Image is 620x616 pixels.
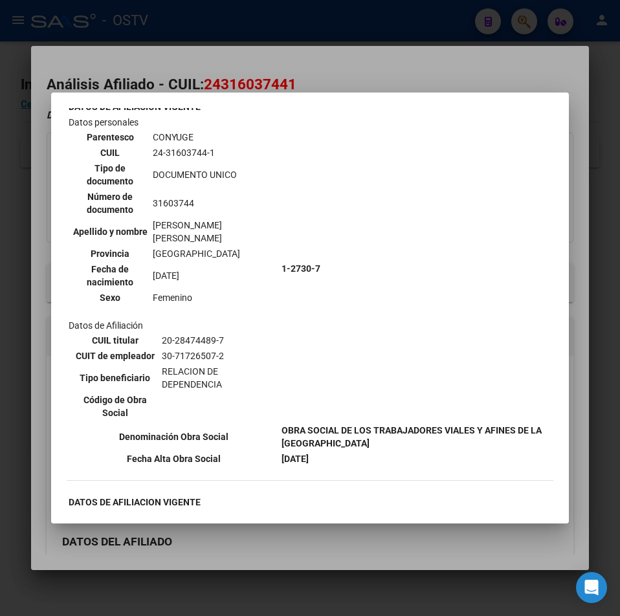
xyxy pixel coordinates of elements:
[152,161,278,188] td: DOCUMENTO UNICO
[282,425,542,448] b: OBRA SOCIAL DE LOS TRABAJADORES VIALES Y AFINES DE LA [GEOGRAPHIC_DATA]
[152,291,278,305] td: Femenino
[70,247,151,261] th: Provincia
[68,452,280,466] th: Fecha Alta Obra Social
[282,263,320,274] b: 1-2730-7
[576,572,607,603] div: Open Intercom Messenger
[70,262,151,289] th: Fecha de nacimiento
[152,146,278,160] td: 24-31603744-1
[68,115,280,422] td: Datos personales Datos de Afiliación
[68,423,280,450] th: Denominación Obra Social
[70,190,151,217] th: Número de documento
[282,454,309,464] b: [DATE]
[70,349,160,363] th: CUIT de empleador
[161,333,278,347] td: 20-28474489-7
[70,333,160,347] th: CUIL titular
[69,497,201,507] b: DATOS DE AFILIACION VIGENTE
[152,130,278,144] td: CONYUGE
[152,247,278,261] td: [GEOGRAPHIC_DATA]
[70,161,151,188] th: Tipo de documento
[152,218,278,245] td: [PERSON_NAME] [PERSON_NAME]
[70,218,151,245] th: Apellido y nombre
[161,364,278,391] td: RELACION DE DEPENDENCIA
[70,364,160,391] th: Tipo beneficiario
[152,190,278,217] td: 31603744
[70,146,151,160] th: CUIL
[70,291,151,305] th: Sexo
[70,130,151,144] th: Parentesco
[152,262,278,289] td: [DATE]
[70,393,160,420] th: Código de Obra Social
[161,349,278,363] td: 30-71726507-2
